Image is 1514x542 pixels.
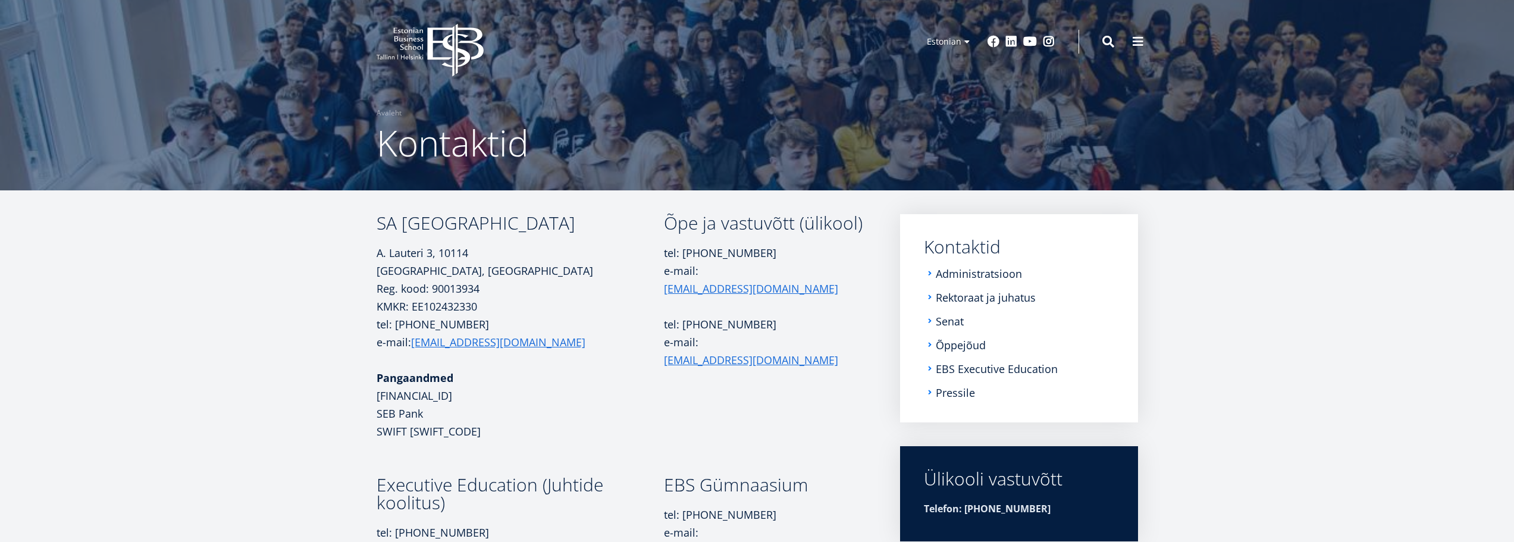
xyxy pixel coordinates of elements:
a: Youtube [1023,36,1037,48]
a: Senat [936,315,964,327]
a: Avaleht [377,107,402,119]
p: tel: [PHONE_NUMBER] e-mail: [377,315,664,351]
a: [EMAIL_ADDRESS][DOMAIN_NAME] [664,351,838,369]
p: e-mail: [664,333,866,369]
a: Rektoraat ja juhatus [936,292,1036,303]
h3: EBS Gümnaasium [664,476,866,494]
a: Instagram [1043,36,1055,48]
p: tel: [PHONE_NUMBER] [664,315,866,333]
strong: Telefon: [PHONE_NUMBER] [924,502,1051,515]
a: Administratsioon [936,268,1022,280]
div: Ülikooli vastuvõtt [924,470,1114,488]
p: A. Lauteri 3, 10114 [GEOGRAPHIC_DATA], [GEOGRAPHIC_DATA] Reg. kood: 90013934 [377,244,664,297]
strong: Pangaandmed [377,371,453,385]
p: [FINANCIAL_ID] SEB Pank SWIFT [SWIFT_CODE] [377,369,664,440]
a: [EMAIL_ADDRESS][DOMAIN_NAME] [664,280,838,297]
a: Linkedin [1005,36,1017,48]
span: Kontaktid [377,118,529,167]
a: Facebook [988,36,999,48]
a: EBS Executive Education [936,363,1058,375]
h3: Executive Education (Juhtide koolitus) [377,476,664,512]
h3: SA [GEOGRAPHIC_DATA] [377,214,664,232]
a: Õppejõud [936,339,986,351]
a: [EMAIL_ADDRESS][DOMAIN_NAME] [411,333,585,351]
p: KMKR: EE102432330 [377,297,664,315]
a: Kontaktid [924,238,1114,256]
p: tel: [PHONE_NUMBER] e-mail: [664,244,866,297]
a: Pressile [936,387,975,399]
h3: Õpe ja vastuvõtt (ülikool) [664,214,866,232]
